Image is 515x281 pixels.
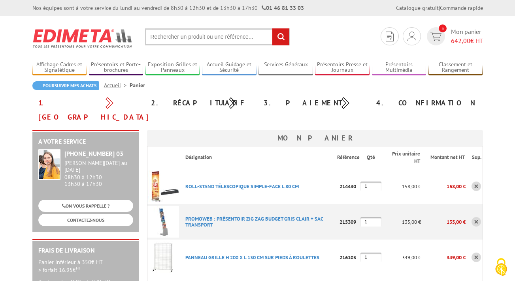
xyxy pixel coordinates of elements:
button: Cookies (fenêtre modale) [487,254,515,281]
a: PROMOWEB : PRéSENTOIR ZIG ZAG BUDGET GRIS CLAIR + SAC TRANSPORT [185,215,323,228]
a: Présentoirs et Porte-brochures [89,61,143,74]
strong: 01 46 81 33 03 [262,4,304,11]
a: CONTACTEZ-NOUS [38,214,133,226]
a: Services Généraux [258,61,313,74]
input: Rechercher un produit ou une référence... [145,28,290,45]
p: 349,00 € [381,251,421,264]
p: 135,00 € [421,215,466,229]
p: Référence [337,154,360,161]
img: widget-service.jpg [38,149,60,180]
a: Commande rapide [440,4,483,11]
a: Poursuivre mes achats [32,81,99,90]
input: rechercher [272,28,289,45]
th: Sup. [466,146,483,169]
th: Qté [360,146,381,169]
li: Panier [130,81,145,89]
div: 1. [GEOGRAPHIC_DATA] [32,96,145,124]
a: Catalogue gratuit [396,4,439,11]
span: 642,00 [451,37,470,45]
a: ROLL-STAND TéLESCOPIQUE SIMPLE-FACE L 80 CM [185,183,299,190]
a: PANNEAU GRILLE H 200 X L 130 CM SUR PIEDS à ROULETTES [185,254,319,261]
a: Exposition Grilles et Panneaux [145,61,200,74]
p: 135,00 € [381,215,421,229]
div: | [396,4,483,12]
strong: [PHONE_NUMBER] 03 [64,150,123,157]
sup: HT [76,265,81,271]
div: 3. Paiement [258,96,370,110]
h3: Mon panier [147,130,483,146]
p: Panier inférieur à 350€ HT [38,258,133,274]
img: ROLL-STAND TéLESCOPIQUE SIMPLE-FACE L 80 CM [147,170,179,202]
img: PROMOWEB : PRéSENTOIR ZIG ZAG BUDGET GRIS CLAIR + SAC TRANSPORT [147,206,179,238]
img: devis rapide [430,32,441,41]
div: 08h30 à 12h30 13h30 à 17h30 [64,160,133,187]
img: Edimeta [32,24,133,53]
p: 214430 [337,180,360,193]
span: > forfait 16.95€ [38,266,81,274]
p: Montant net HT [427,154,465,161]
div: [PERSON_NAME][DATE] au [DATE] [64,160,133,173]
a: Présentoirs Presse et Journaux [315,61,370,74]
a: Accueil Guidage et Sécurité [202,61,257,74]
div: Nos équipes sont à votre service du lundi au vendredi de 8h30 à 12h30 et de 13h30 à 17h30 [32,4,304,12]
p: 349,00 € [421,251,466,264]
div: 4. Confirmation [370,96,483,110]
h2: Frais de Livraison [38,247,133,254]
img: PANNEAU GRILLE H 200 X L 130 CM SUR PIEDS à ROULETTES [147,242,179,273]
p: Prix unitaire HT [388,150,421,165]
span: Mon panier [451,27,483,45]
a: Accueil [104,82,130,89]
span: € HT [451,36,483,45]
a: Classement et Rangement [428,61,483,74]
img: Cookies (fenêtre modale) [491,257,511,277]
a: Présentoirs Multimédia [372,61,426,74]
p: 158,00 € [381,180,421,193]
img: devis rapide [386,32,394,41]
h2: A votre service [38,138,133,145]
p: 158,00 € [421,180,466,193]
p: 215309 [337,215,360,229]
a: ON VOUS RAPPELLE ? [38,200,133,212]
div: 2. Récapitulatif [145,96,258,110]
th: Désignation [179,146,337,169]
img: devis rapide [407,32,416,41]
span: 3 [439,24,447,32]
a: Affichage Cadres et Signalétique [32,61,87,74]
p: 216103 [337,251,360,264]
a: devis rapide 3 Mon panier 642,00€ HT [425,27,483,45]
